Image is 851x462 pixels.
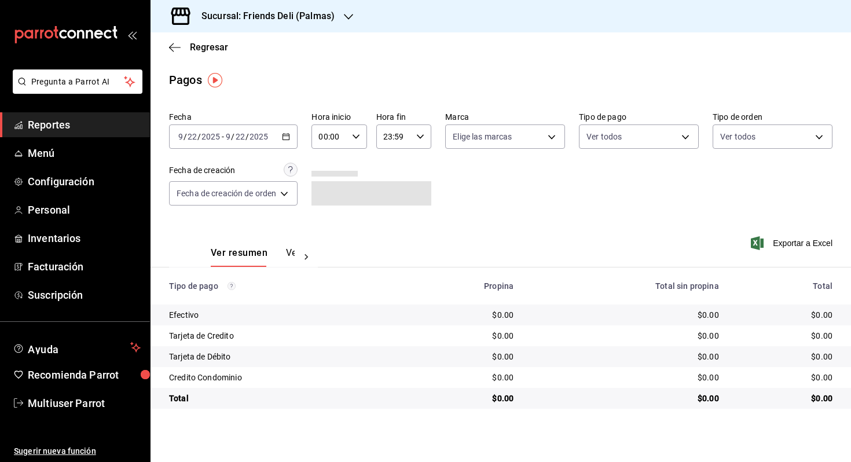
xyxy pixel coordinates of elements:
[738,393,832,404] div: $0.00
[579,113,699,121] label: Tipo de pago
[28,117,141,133] span: Reportes
[169,330,393,342] div: Tarjeta de Credito
[720,131,755,142] span: Ver todos
[190,42,228,53] span: Regresar
[532,372,719,383] div: $0.00
[208,73,222,87] img: Tooltip marker
[738,281,832,291] div: Total
[28,174,141,189] span: Configuración
[738,309,832,321] div: $0.00
[231,132,234,141] span: /
[753,236,832,250] button: Exportar a Excel
[228,282,236,290] svg: Los pagos realizados con Pay y otras terminales son montos brutos.
[8,84,142,96] a: Pregunta a Parrot AI
[28,259,141,274] span: Facturación
[169,42,228,53] button: Regresar
[412,281,513,291] div: Propina
[28,145,141,161] span: Menú
[169,309,393,321] div: Efectivo
[184,132,187,141] span: /
[169,393,393,404] div: Total
[169,281,393,291] div: Tipo de pago
[376,113,431,121] label: Hora fin
[713,113,832,121] label: Tipo de orden
[453,131,512,142] span: Elige las marcas
[412,309,513,321] div: $0.00
[169,351,393,362] div: Tarjeta de Débito
[532,309,719,321] div: $0.00
[412,393,513,404] div: $0.00
[28,230,141,246] span: Inventarios
[311,113,366,121] label: Hora inicio
[31,76,124,88] span: Pregunta a Parrot AI
[586,131,622,142] span: Ver todos
[28,340,126,354] span: Ayuda
[127,30,137,39] button: open_drawer_menu
[245,132,249,141] span: /
[286,247,329,267] button: Ver pagos
[211,247,295,267] div: navigation tabs
[178,132,184,141] input: --
[532,393,719,404] div: $0.00
[222,132,224,141] span: -
[28,202,141,218] span: Personal
[192,9,335,23] h3: Sucursal: Friends Deli (Palmas)
[169,113,298,121] label: Fecha
[445,113,565,121] label: Marca
[412,330,513,342] div: $0.00
[738,330,832,342] div: $0.00
[169,71,202,89] div: Pagos
[211,247,267,267] button: Ver resumen
[28,287,141,303] span: Suscripción
[201,132,221,141] input: ----
[532,281,719,291] div: Total sin propina
[412,351,513,362] div: $0.00
[14,445,141,457] span: Sugerir nueva función
[177,188,276,199] span: Fecha de creación de orden
[28,367,141,383] span: Recomienda Parrot
[738,351,832,362] div: $0.00
[169,372,393,383] div: Credito Condominio
[412,372,513,383] div: $0.00
[249,132,269,141] input: ----
[28,395,141,411] span: Multiuser Parrot
[187,132,197,141] input: --
[738,372,832,383] div: $0.00
[532,351,719,362] div: $0.00
[225,132,231,141] input: --
[235,132,245,141] input: --
[169,164,235,177] div: Fecha de creación
[13,69,142,94] button: Pregunta a Parrot AI
[197,132,201,141] span: /
[532,330,719,342] div: $0.00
